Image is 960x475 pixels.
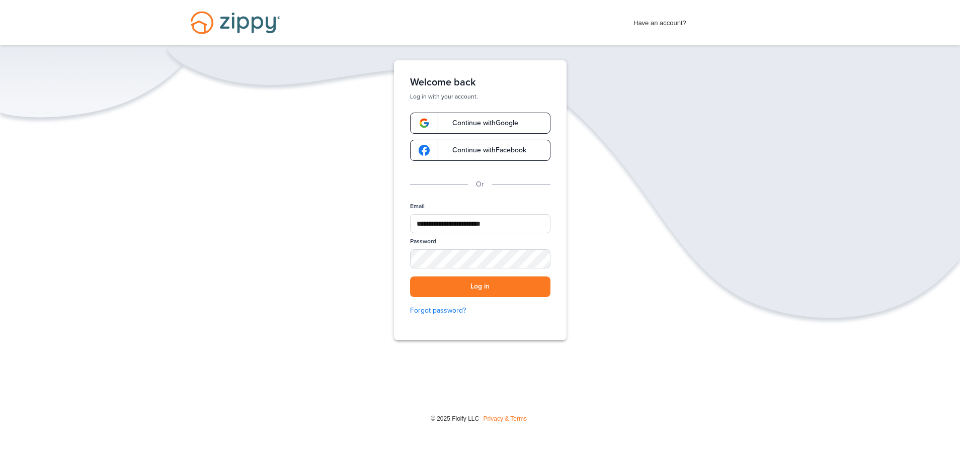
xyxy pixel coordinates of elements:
span: Have an account? [633,13,686,29]
h1: Welcome back [410,76,550,88]
span: © 2025 Floify LLC [431,415,479,422]
img: google-logo [419,145,430,156]
a: google-logoContinue withFacebook [410,140,550,161]
img: google-logo [419,118,430,129]
input: Password [410,249,550,268]
span: Continue with Google [442,120,518,127]
label: Password [410,237,436,246]
input: Email [410,214,550,233]
a: Privacy & Terms [484,415,527,422]
label: Email [410,202,425,211]
button: Log in [410,276,550,297]
span: Continue with Facebook [442,147,526,154]
p: Or [476,179,484,190]
a: google-logoContinue withGoogle [410,113,550,134]
p: Log in with your account. [410,92,550,101]
a: Forgot password? [410,305,550,316]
